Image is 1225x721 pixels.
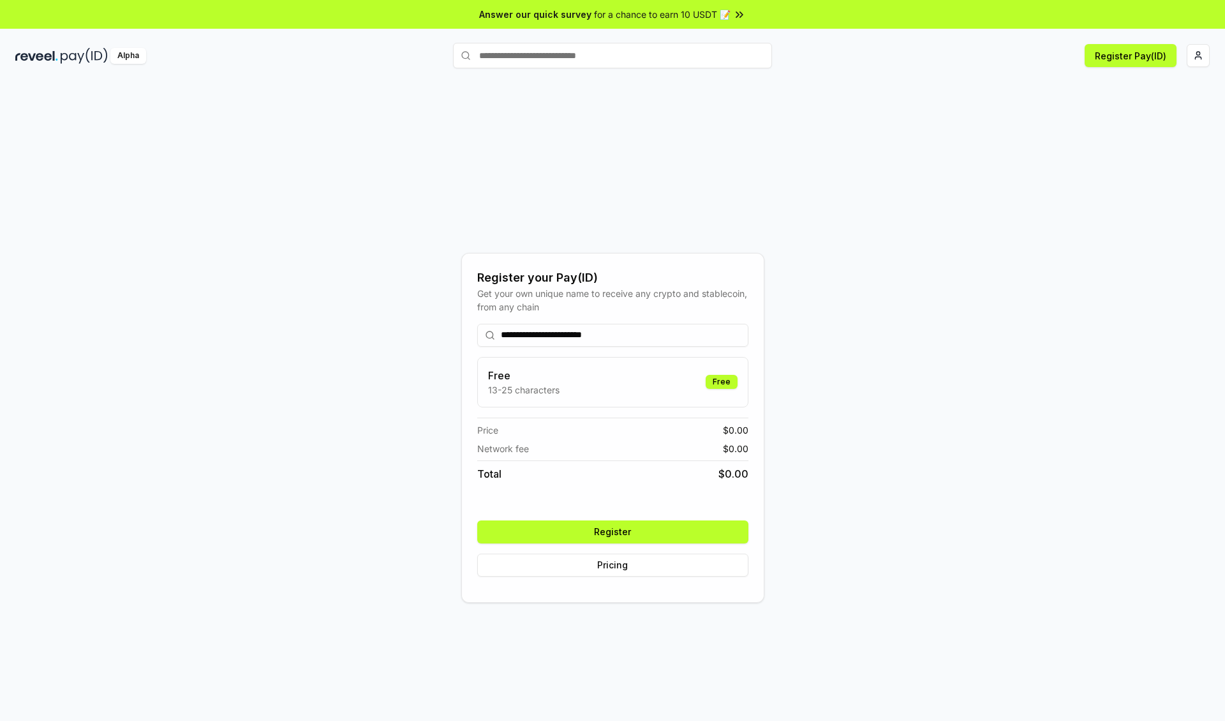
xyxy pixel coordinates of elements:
[477,442,529,455] span: Network fee
[723,442,748,455] span: $ 0.00
[477,554,748,577] button: Pricing
[477,520,748,543] button: Register
[477,269,748,287] div: Register your Pay(ID)
[15,48,58,64] img: reveel_dark
[477,287,748,314] div: Get your own unique name to receive any crypto and stablecoin, from any chain
[110,48,146,64] div: Alpha
[488,383,560,397] p: 13-25 characters
[488,368,560,383] h3: Free
[1085,44,1177,67] button: Register Pay(ID)
[479,8,591,21] span: Answer our quick survey
[723,423,748,437] span: $ 0.00
[477,423,498,437] span: Price
[61,48,108,64] img: pay_id
[706,375,738,389] div: Free
[477,466,501,482] span: Total
[594,8,731,21] span: for a chance to earn 10 USDT 📝
[718,466,748,482] span: $ 0.00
